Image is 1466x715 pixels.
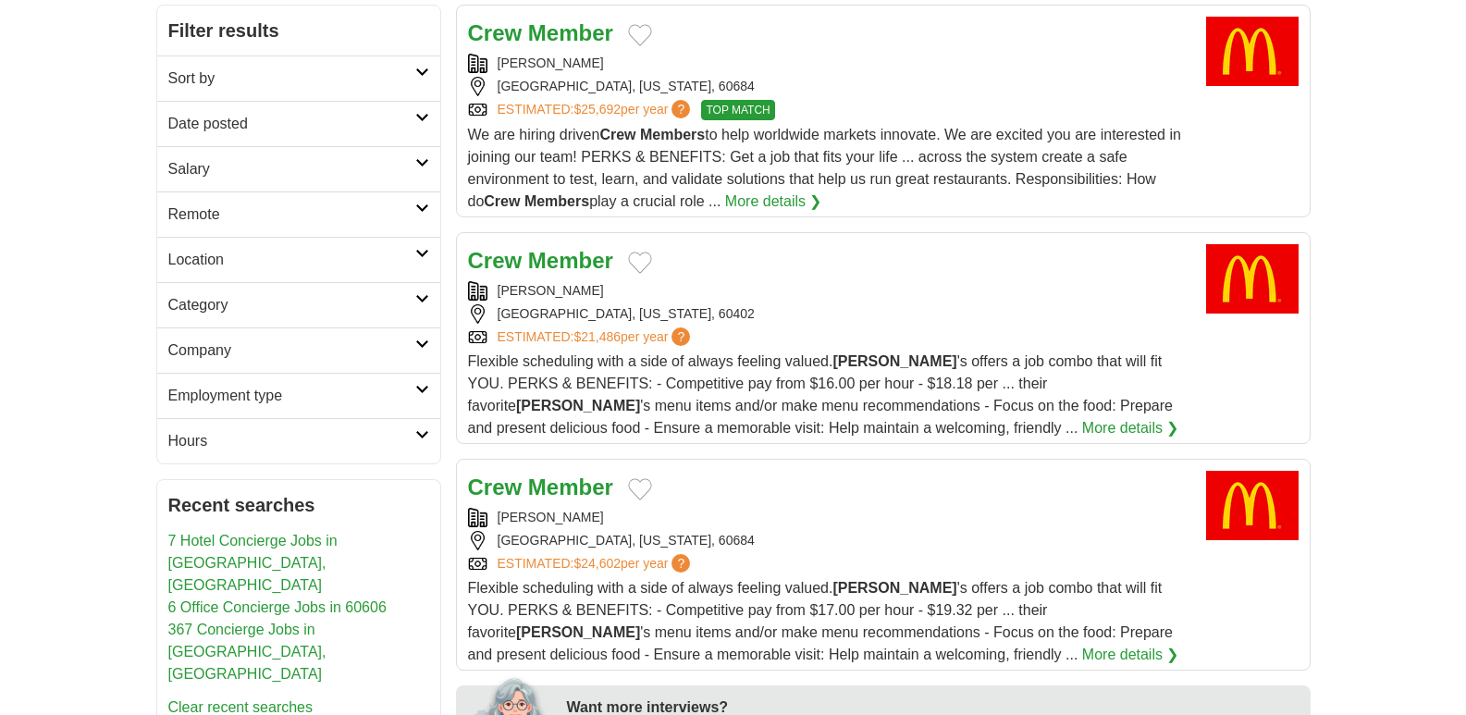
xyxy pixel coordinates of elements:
[1082,417,1179,439] a: More details ❯
[573,102,621,117] span: $25,692
[468,531,1191,550] div: [GEOGRAPHIC_DATA], [US_STATE], 60684
[599,127,635,142] strong: Crew
[628,24,652,46] button: Add to favorite jobs
[468,475,613,499] a: Crew Member
[498,55,604,70] a: [PERSON_NAME]
[468,580,1173,662] span: Flexible scheduling with a side of always feeling valued. 's offers a job combo that will fit YOU...
[484,193,520,209] strong: Crew
[1206,471,1299,540] img: McDonald's logo
[468,20,523,45] strong: Crew
[168,491,429,519] h2: Recent searches
[157,418,440,463] a: Hours
[528,20,613,45] strong: Member
[516,398,640,413] strong: [PERSON_NAME]
[725,191,822,213] a: More details ❯
[168,113,415,135] h2: Date posted
[498,510,604,524] a: [PERSON_NAME]
[671,327,690,346] span: ?
[832,353,956,369] strong: [PERSON_NAME]
[468,475,523,499] strong: Crew
[1206,17,1299,86] img: McDonald's logo
[468,353,1173,436] span: Flexible scheduling with a side of always feeling valued. 's offers a job combo that will fit YOU...
[640,127,705,142] strong: Members
[628,478,652,500] button: Add to favorite jobs
[498,283,604,298] a: [PERSON_NAME]
[157,101,440,146] a: Date posted
[157,55,440,101] a: Sort by
[468,127,1181,209] span: We are hiring driven to help worldwide markets innovate. We are excited you are interested in joi...
[528,248,613,273] strong: Member
[168,599,387,615] a: 6 Office Concierge Jobs in 60606
[524,193,589,209] strong: Members
[468,304,1191,324] div: [GEOGRAPHIC_DATA], [US_STATE], 60402
[157,282,440,327] a: Category
[701,100,774,120] span: TOP MATCH
[516,624,640,640] strong: [PERSON_NAME]
[168,203,415,226] h2: Remote
[168,294,415,316] h2: Category
[168,533,338,593] a: 7 Hotel Concierge Jobs in [GEOGRAPHIC_DATA], [GEOGRAPHIC_DATA]
[168,430,415,452] h2: Hours
[628,252,652,274] button: Add to favorite jobs
[1206,244,1299,314] img: McDonald's logo
[168,385,415,407] h2: Employment type
[468,77,1191,96] div: [GEOGRAPHIC_DATA], [US_STATE], 60684
[168,68,415,90] h2: Sort by
[157,191,440,237] a: Remote
[498,327,695,347] a: ESTIMATED:$21,486per year?
[573,329,621,344] span: $21,486
[468,20,613,45] a: Crew Member
[157,327,440,373] a: Company
[832,580,956,596] strong: [PERSON_NAME]
[1082,644,1179,666] a: More details ❯
[498,100,695,120] a: ESTIMATED:$25,692per year?
[573,556,621,571] span: $24,602
[157,6,440,55] h2: Filter results
[671,100,690,118] span: ?
[157,373,440,418] a: Employment type
[168,622,326,682] a: 367 Concierge Jobs in [GEOGRAPHIC_DATA], [GEOGRAPHIC_DATA]
[168,339,415,362] h2: Company
[168,249,415,271] h2: Location
[157,146,440,191] a: Salary
[168,699,314,715] a: Clear recent searches
[168,158,415,180] h2: Salary
[528,475,613,499] strong: Member
[157,237,440,282] a: Location
[671,554,690,573] span: ?
[498,554,695,573] a: ESTIMATED:$24,602per year?
[468,248,613,273] a: Crew Member
[468,248,523,273] strong: Crew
